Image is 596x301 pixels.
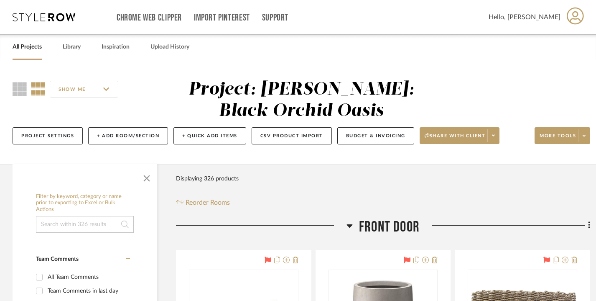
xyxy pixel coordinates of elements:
[117,14,182,21] a: Chrome Web Clipper
[425,133,486,145] span: Share with client
[337,127,414,144] button: Budget & Invoicing
[252,127,332,144] button: CSV Product Import
[48,284,128,298] div: Team Comments in last day
[13,41,42,53] a: All Projects
[359,218,420,236] span: Front Door
[262,14,288,21] a: Support
[48,270,128,284] div: All Team Comments
[150,41,189,53] a: Upload History
[102,41,130,53] a: Inspiration
[36,256,79,262] span: Team Comments
[176,170,239,187] div: Displaying 326 products
[36,193,134,213] h6: Filter by keyword, category or name prior to exporting to Excel or Bulk Actions
[88,127,168,144] button: + Add Room/Section
[63,41,81,53] a: Library
[173,127,246,144] button: + Quick Add Items
[138,168,155,185] button: Close
[188,81,414,120] div: Project: [PERSON_NAME]: Black Orchid Oasis
[13,127,83,144] button: Project Settings
[36,216,134,233] input: Search within 326 results
[186,198,230,208] span: Reorder Rooms
[489,12,560,22] span: Hello, [PERSON_NAME]
[540,133,576,145] span: More tools
[194,14,250,21] a: Import Pinterest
